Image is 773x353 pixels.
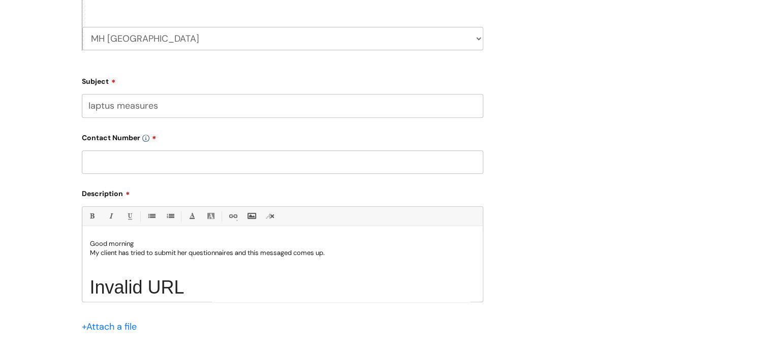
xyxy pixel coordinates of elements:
[123,210,136,222] a: Underline(Ctrl-U)
[245,210,258,222] a: Insert Image...
[264,210,276,222] a: Remove formatting (Ctrl-\)
[82,186,483,198] label: Description
[82,130,483,142] label: Contact Number
[204,210,217,222] a: Back Color
[104,210,117,222] a: Italic (Ctrl-I)
[82,320,86,333] span: +
[145,210,158,222] a: • Unordered List (Ctrl-Shift-7)
[82,74,483,86] label: Subject
[164,210,176,222] a: 1. Ordered List (Ctrl-Shift-8)
[226,210,239,222] a: Link
[85,210,98,222] a: Bold (Ctrl-B)
[142,135,149,142] img: info-icon.svg
[82,318,143,335] div: Attach a file
[90,276,475,299] h1: Invalid URL
[90,239,475,248] p: Good morning
[90,248,475,258] p: My client has tried to submit her questionnaires and this messaged comes up.
[185,210,198,222] a: Font Color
